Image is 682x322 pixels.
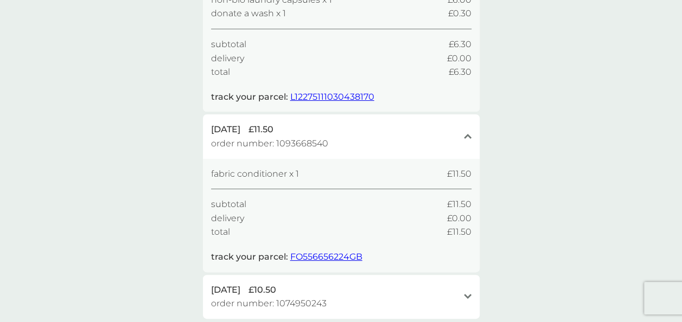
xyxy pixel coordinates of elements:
[211,51,244,66] span: delivery
[290,92,374,102] a: L12275111030438170
[290,252,362,262] a: FO556656224GB
[211,123,240,137] span: [DATE]
[211,283,240,297] span: [DATE]
[447,197,471,211] span: £11.50
[211,225,230,239] span: total
[211,137,328,151] span: order number: 1093668540
[211,297,327,311] span: order number: 1074950243
[447,51,471,66] span: £0.00
[211,37,246,51] span: subtotal
[449,65,471,79] span: £6.30
[211,250,362,264] p: track your parcel:
[211,7,286,21] span: donate a wash x 1
[248,123,273,137] span: £11.50
[211,65,230,79] span: total
[211,197,246,211] span: subtotal
[447,225,471,239] span: £11.50
[447,211,471,226] span: £0.00
[248,283,276,297] span: £10.50
[211,90,374,104] p: track your parcel:
[449,37,471,51] span: £6.30
[447,167,471,181] span: £11.50
[448,7,471,21] span: £0.30
[211,211,244,226] span: delivery
[211,167,299,181] span: fabric conditioner x 1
